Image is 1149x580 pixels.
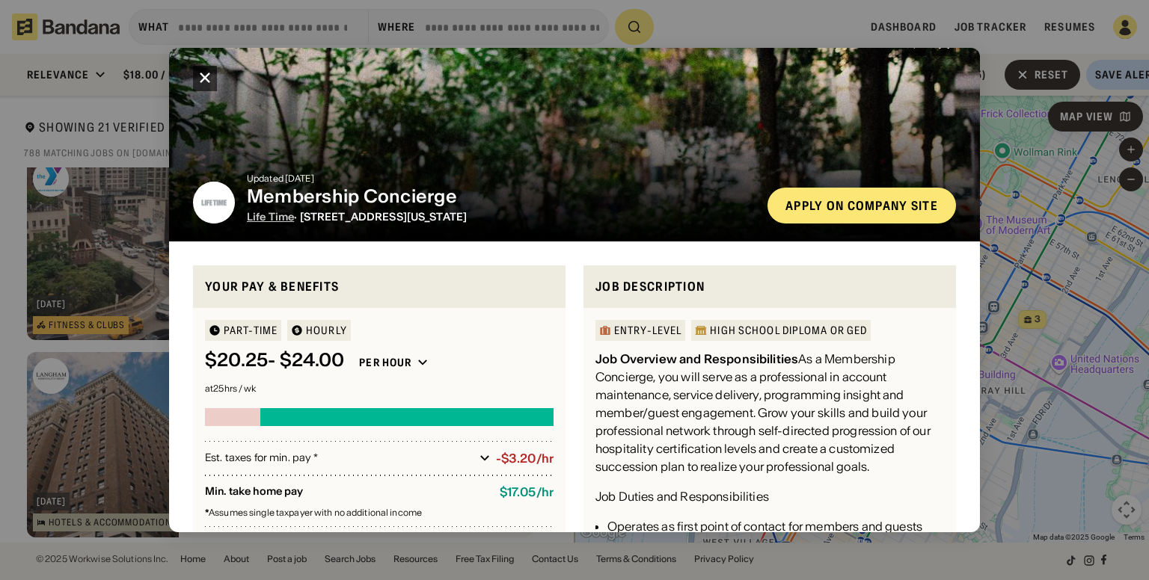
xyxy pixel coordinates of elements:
[595,277,944,296] div: Job Description
[205,350,344,371] div: $ 20.25 - $24.00
[595,350,944,475] div: As a Membership Concierge, you will serve as a professional in account maintenance, service deliv...
[205,485,488,499] div: Min. take home pay
[785,200,938,212] div: Apply on company site
[205,384,554,393] div: at 25 hrs / wk
[306,325,347,336] div: HOURLY
[595,487,769,505] div: Job Duties and Responsibilities
[607,517,944,553] div: Operates as first point of contact for members and guests entering resort
[496,451,554,466] div: -$3.20/hr
[224,325,278,336] div: Part-time
[205,508,554,517] div: Assumes single taxpayer with no additional income
[205,277,554,296] div: Your pay & benefits
[500,485,554,499] div: $ 17.05 / hr
[247,174,756,183] div: Updated [DATE]
[247,211,756,223] div: · [STREET_ADDRESS][US_STATE]
[359,356,411,369] div: Per hour
[205,451,474,466] div: Est. taxes for min. pay *
[710,325,867,336] div: High School Diploma or GED
[193,182,235,223] img: Life Time logo
[247,210,294,223] span: Life Time
[614,325,681,336] div: Entry-Level
[247,186,756,208] div: Membership Concierge
[595,351,798,366] div: Job Overview and Responsibilities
